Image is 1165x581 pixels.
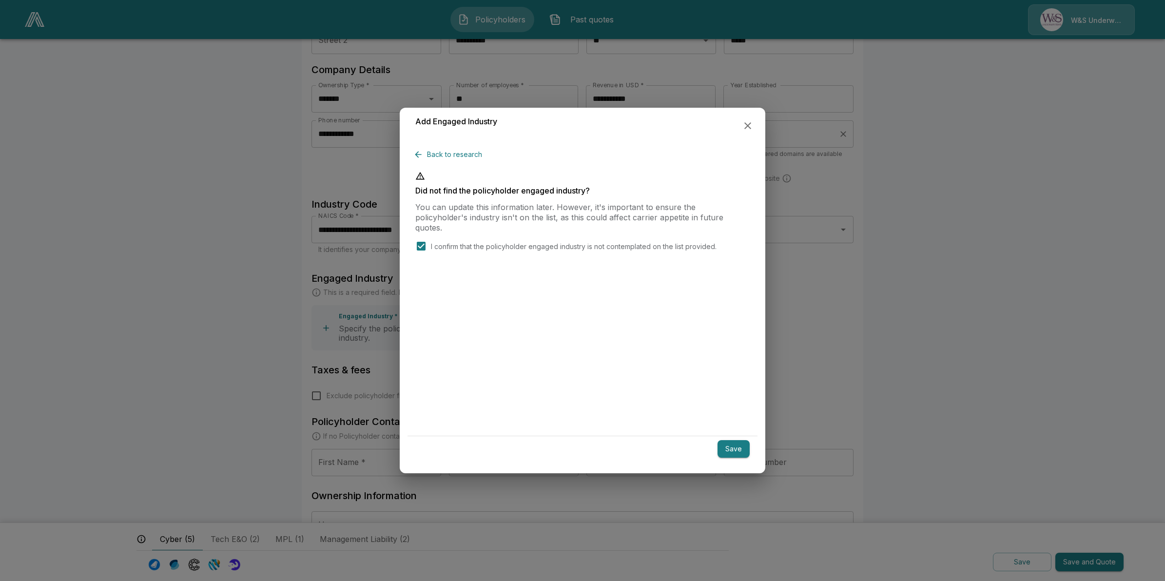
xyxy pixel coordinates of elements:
button: Back to research [415,146,486,164]
p: You can update this information later. However, it's important to ensure the policyholder's indus... [415,202,750,232]
h6: Add Engaged Industry [415,116,497,128]
button: Save [718,440,750,458]
p: I confirm that the policyholder engaged industry is not contemplated on the list provided. [431,241,717,252]
p: Did not find the policyholder engaged industry? [415,187,750,194]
